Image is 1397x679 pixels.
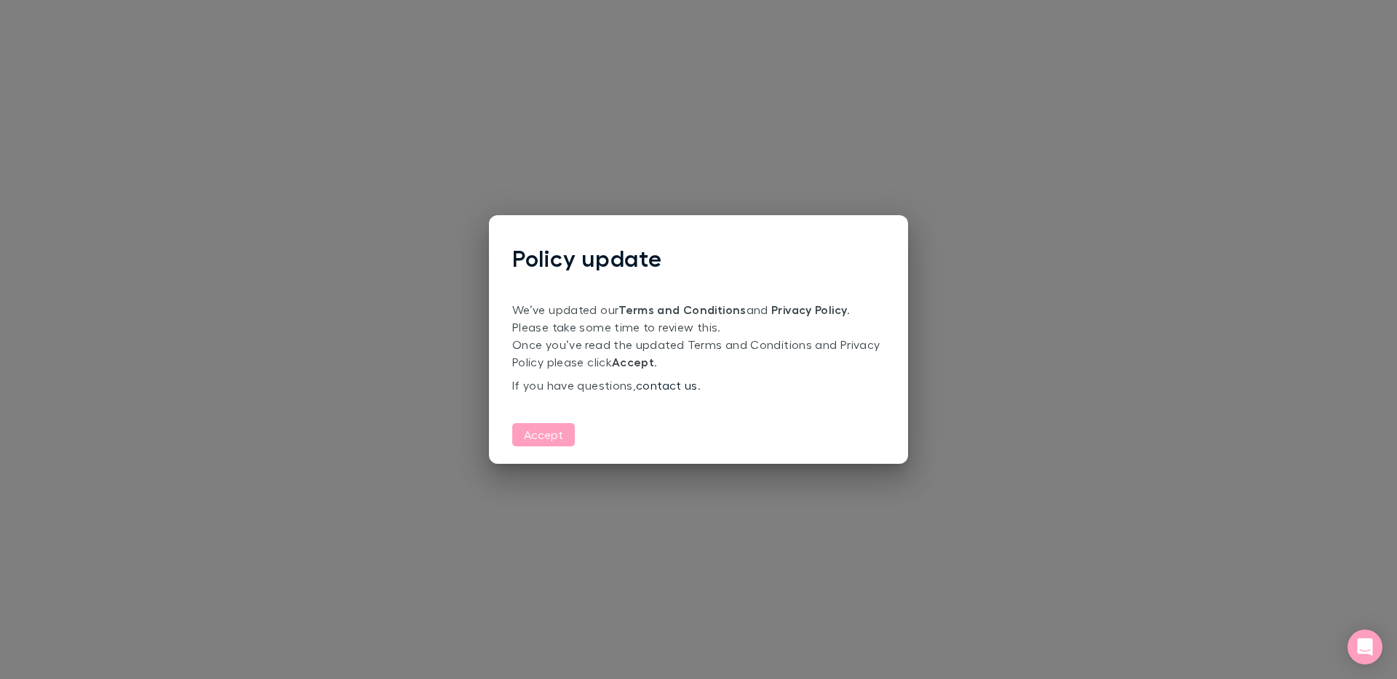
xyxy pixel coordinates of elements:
strong: Accept [612,355,654,369]
h1: Policy update [512,244,885,272]
button: Accept [512,423,575,446]
a: Terms and Conditions [618,302,746,317]
p: Once you’ve read the updated Terms and Conditions and Privacy Policy please click . [512,336,885,371]
p: If you have questions, . [512,377,885,394]
div: Open Intercom Messenger [1348,630,1382,664]
a: Privacy Policy [771,302,847,317]
a: contact us [636,378,698,392]
p: We’ve updated our and . Please take some time to review this. [512,301,885,336]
